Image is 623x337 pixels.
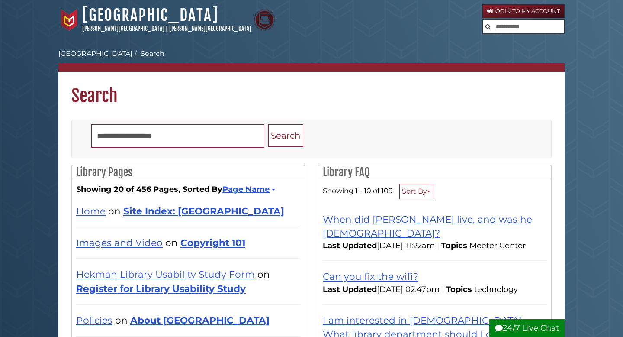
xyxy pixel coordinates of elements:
[76,205,106,217] a: Home
[435,241,441,250] span: |
[474,285,520,294] ul: Topics
[108,205,121,217] span: on
[76,184,300,195] strong: Showing 20 of 456 Pages, Sorted By
[222,185,274,194] a: Page Name
[58,72,565,107] h1: Search
[323,271,418,282] a: Can you fix the wifi?
[483,20,493,32] button: Search
[123,205,284,217] a: Site Index: [GEOGRAPHIC_DATA]
[115,314,128,326] span: on
[323,186,393,195] span: Showing 1 - 10 of 109
[469,240,528,252] li: Meeter Center
[76,283,246,294] a: Register for Library Usability Study
[268,124,303,147] button: Search
[485,24,491,29] i: Search
[180,237,245,248] a: Copyright 101
[76,269,255,280] a: Hekman Library Usability Study Form
[399,184,433,199] button: Sort By
[58,49,565,72] nav: breadcrumb
[441,241,467,250] span: Topics
[323,214,532,239] a: When did [PERSON_NAME] live, and was he [DEMOGRAPHIC_DATA]?
[72,165,305,179] h2: Library Pages
[76,314,112,326] a: Policies
[323,285,440,294] span: [DATE] 02:47pm
[76,237,163,248] a: Images and Video
[254,9,275,31] img: Calvin Theological Seminary
[469,241,528,250] ul: Topics
[130,314,270,326] a: About [GEOGRAPHIC_DATA]
[132,49,164,59] li: Search
[440,285,446,294] span: |
[323,285,377,294] span: Last Updated
[323,241,435,250] span: [DATE] 11:22am
[82,25,164,32] a: [PERSON_NAME][GEOGRAPHIC_DATA]
[446,285,472,294] span: Topics
[165,237,178,248] span: on
[166,25,168,32] span: |
[58,49,132,58] a: [GEOGRAPHIC_DATA]
[257,269,270,280] span: on
[82,6,218,25] a: [GEOGRAPHIC_DATA]
[318,165,551,179] h2: Library FAQ
[323,241,377,250] span: Last Updated
[474,284,520,295] li: technology
[58,9,80,31] img: Calvin University
[482,4,565,18] a: Login to My Account
[489,319,565,337] button: 24/7 Live Chat
[169,25,251,32] a: [PERSON_NAME][GEOGRAPHIC_DATA]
